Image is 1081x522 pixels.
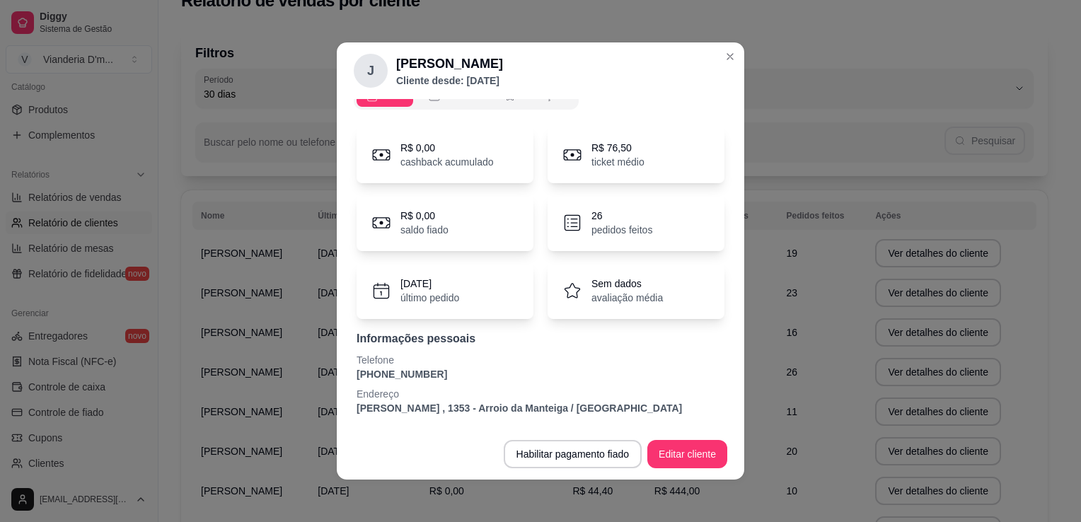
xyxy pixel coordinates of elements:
p: ticket médio [591,155,644,169]
div: J [354,54,388,88]
p: [PERSON_NAME] , 1353 - Arroio da Manteiga / [GEOGRAPHIC_DATA] [357,401,724,415]
p: cashback acumulado [400,155,494,169]
button: Editar cliente [647,440,727,468]
p: R$ 76,50 [591,141,644,155]
p: R$ 0,00 [400,141,494,155]
p: 26 [591,209,652,223]
p: saldo fiado [400,223,449,237]
p: Cliente desde: [DATE] [396,74,503,88]
h2: [PERSON_NAME] [396,54,503,74]
p: último pedido [400,291,459,305]
p: avaliação média [591,291,663,305]
p: R$ 0,00 [400,209,449,223]
p: [PHONE_NUMBER] [357,367,724,381]
p: pedidos feitos [591,223,652,237]
p: Informações pessoais [357,330,724,347]
p: Endereço [357,387,724,401]
button: Close [719,45,741,68]
p: Sem dados [591,277,663,291]
p: Telefone [357,353,724,367]
button: Habilitar pagamento fiado [504,440,642,468]
p: [DATE] [400,277,459,291]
